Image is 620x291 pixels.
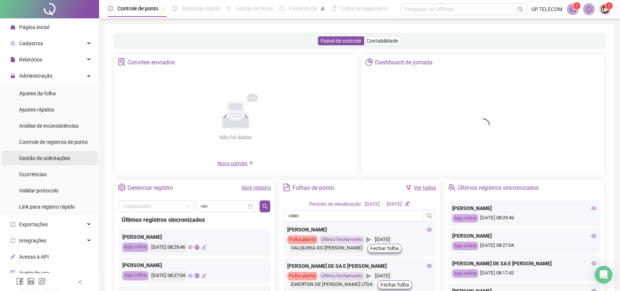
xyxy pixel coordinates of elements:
span: eye [188,245,193,250]
div: App online [122,243,148,252]
span: user-add [10,41,15,46]
div: [DATE] [365,200,380,208]
a: Abrir registro [241,185,271,191]
span: Contabilidade [367,38,399,44]
div: Gerenciar registro [127,182,173,194]
div: Folha aberta [287,272,317,280]
div: Não há dados [202,133,270,141]
div: VALQUIRIA DO [PERSON_NAME] [289,244,364,252]
div: [PERSON_NAME] [287,226,432,234]
span: Validar protocolo [19,188,58,194]
span: search [518,7,523,12]
div: [PERSON_NAME] [122,261,267,269]
span: loading [475,116,492,134]
div: [DATE] 08:29:46 [150,243,186,252]
span: global [195,273,199,278]
span: 1 [576,3,578,8]
div: [DATE] 08:29:46 [453,214,597,223]
span: Admissão digital [182,6,220,11]
a: Ver todos [414,185,436,191]
span: send [366,272,371,280]
span: linkedin [27,278,35,285]
div: [PERSON_NAME] [453,232,597,240]
span: instagram [38,278,46,285]
div: [PERSON_NAME] DE SA E [PERSON_NAME] [453,259,597,267]
span: Administração [19,73,53,79]
span: eye [592,206,597,211]
div: Últimos registros sincronizados [122,215,267,224]
div: Dashboard de jornada [375,56,433,69]
div: [DATE] [373,272,392,280]
span: Ocorrências [19,171,47,177]
span: team [448,184,456,191]
div: Convites enviados [127,56,175,69]
span: clock-circle [108,6,113,11]
button: Fechar folha [367,244,402,253]
span: file-done [172,6,177,11]
span: pushpin [161,7,166,11]
span: Novo convite [217,160,254,166]
span: Painel do DP [289,6,318,11]
span: Controle de ponto [118,6,158,11]
div: Período de visualização: [309,200,362,208]
span: facebook [16,278,24,285]
div: Folha aberta [287,235,317,244]
span: Página inicial [19,24,49,30]
span: Integrações [19,238,46,244]
span: sync [10,238,15,243]
span: book [332,6,337,11]
img: 3892 [600,4,611,15]
div: [PERSON_NAME] DE SA E [PERSON_NAME] [287,262,432,270]
span: Gestão de férias [236,6,273,11]
div: App online [453,242,479,250]
span: pushpin [321,7,325,11]
span: solution [118,58,126,66]
div: [DATE] [373,235,392,244]
span: Fechar folha [381,281,409,289]
span: UP TELECOM [532,5,563,13]
span: pie-chart [365,58,373,66]
span: send [366,235,371,244]
span: Relatórios [19,57,42,63]
span: plus [248,160,254,166]
span: search [262,203,268,209]
span: file-text [283,184,291,191]
span: filter [406,185,411,190]
span: edit [202,273,206,278]
span: eye [427,227,432,232]
span: Painel de controle [321,38,361,44]
span: sun [226,6,231,11]
sup: Atualize o seu contato no menu Meus Dados [606,2,613,10]
div: [DATE] 08:17:42 [453,269,597,278]
span: Exportações [19,221,48,227]
span: Controle de registros de ponto [19,139,88,145]
sup: 1 [573,2,581,10]
span: Gestão de solicitações [19,155,70,161]
span: notification [570,6,576,13]
span: audit [10,270,15,276]
span: search [427,213,433,219]
span: bell [586,6,592,13]
span: Ajustes da folha [19,91,56,96]
span: eye [592,233,597,238]
div: App online [453,214,479,223]
div: EWERTON DE [PERSON_NAME] LTDA [289,280,375,289]
span: Aceite de uso [19,270,49,276]
div: - [383,200,384,208]
div: [DATE] 08:27:04 [453,242,597,250]
span: eye [188,273,193,278]
span: Análise de inconsistências [19,123,79,129]
div: [PERSON_NAME] [453,204,597,212]
span: Fechar folha [370,244,399,252]
div: [PERSON_NAME] [122,233,267,241]
span: api [10,254,15,259]
span: 1 [608,3,611,8]
span: Ajustes rápidos [19,107,54,113]
span: dashboard [280,6,285,11]
span: eye [427,263,432,269]
span: home [10,25,15,30]
div: Open Intercom Messenger [595,266,613,284]
div: App online [122,271,148,280]
span: global [195,245,199,250]
span: lock [10,73,15,78]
